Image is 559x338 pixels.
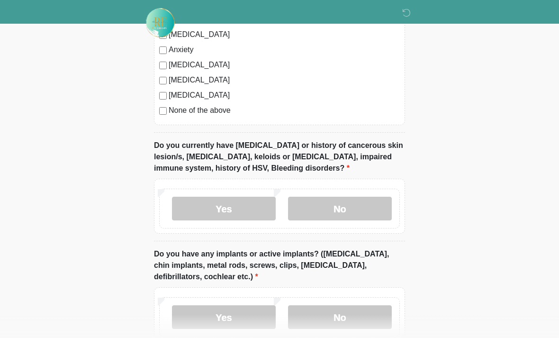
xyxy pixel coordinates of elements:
[169,90,400,101] label: [MEDICAL_DATA]
[159,77,167,84] input: [MEDICAL_DATA]
[169,44,400,55] label: Anxiety
[154,140,405,174] label: Do you currently have [MEDICAL_DATA] or history of cancerous skin lesion/s, [MEDICAL_DATA], keloi...
[169,74,400,86] label: [MEDICAL_DATA]
[159,46,167,54] input: Anxiety
[159,62,167,69] input: [MEDICAL_DATA]
[144,7,176,38] img: Rehydrate Aesthetics & Wellness Logo
[159,92,167,100] input: [MEDICAL_DATA]
[159,107,167,115] input: None of the above
[288,197,392,220] label: No
[154,248,405,283] label: Do you have any implants or active implants? ([MEDICAL_DATA], chin implants, metal rods, screws, ...
[169,105,400,116] label: None of the above
[172,197,276,220] label: Yes
[288,305,392,329] label: No
[169,59,400,71] label: [MEDICAL_DATA]
[172,305,276,329] label: Yes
